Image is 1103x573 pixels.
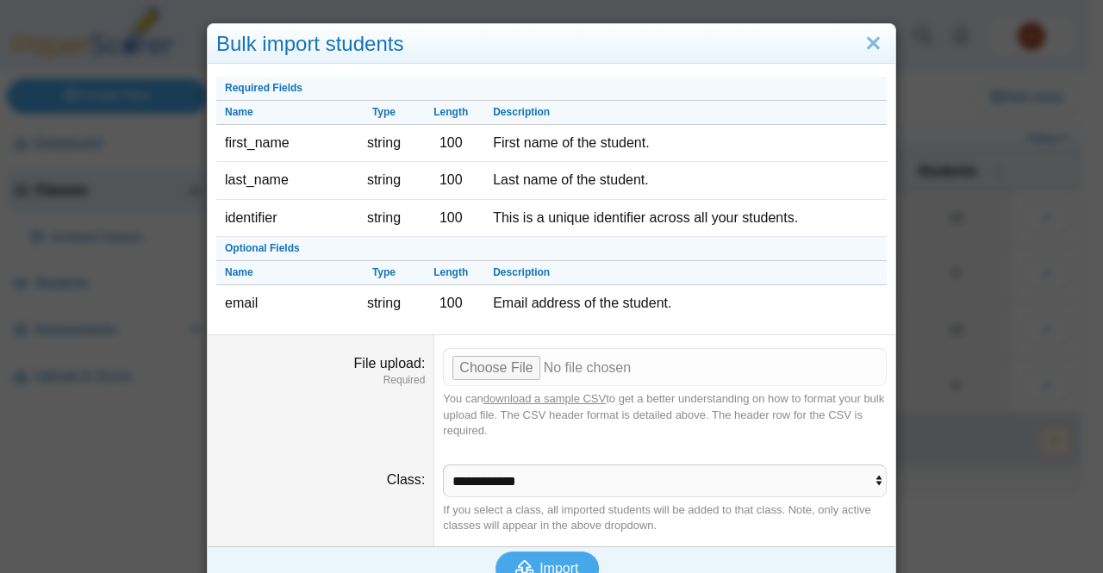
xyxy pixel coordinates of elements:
[484,101,887,125] th: Description
[417,261,484,285] th: Length
[417,125,484,162] td: 100
[216,237,887,261] th: Optional Fields
[484,125,887,162] td: First name of the student.
[860,29,887,59] a: Close
[216,200,351,237] td: identifier
[216,261,351,285] th: Name
[354,356,426,371] label: File upload
[351,285,418,321] td: string
[216,285,351,321] td: email
[216,125,351,162] td: first_name
[351,125,418,162] td: string
[387,472,425,487] label: Class
[216,373,425,388] dfn: Required
[417,162,484,199] td: 100
[483,392,606,405] a: download a sample CSV
[208,24,895,65] div: Bulk import students
[417,200,484,237] td: 100
[351,101,418,125] th: Type
[484,261,887,285] th: Description
[351,162,418,199] td: string
[443,502,887,533] div: If you select a class, all imported students will be added to that class. Note, only active class...
[484,285,887,321] td: Email address of the student.
[351,200,418,237] td: string
[417,285,484,321] td: 100
[216,77,887,101] th: Required Fields
[216,162,351,199] td: last_name
[216,101,351,125] th: Name
[484,200,887,237] td: This is a unique identifier across all your students.
[351,261,418,285] th: Type
[417,101,484,125] th: Length
[443,391,887,439] div: You can to get a better understanding on how to format your bulk upload file. The CSV header form...
[484,162,887,199] td: Last name of the student.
